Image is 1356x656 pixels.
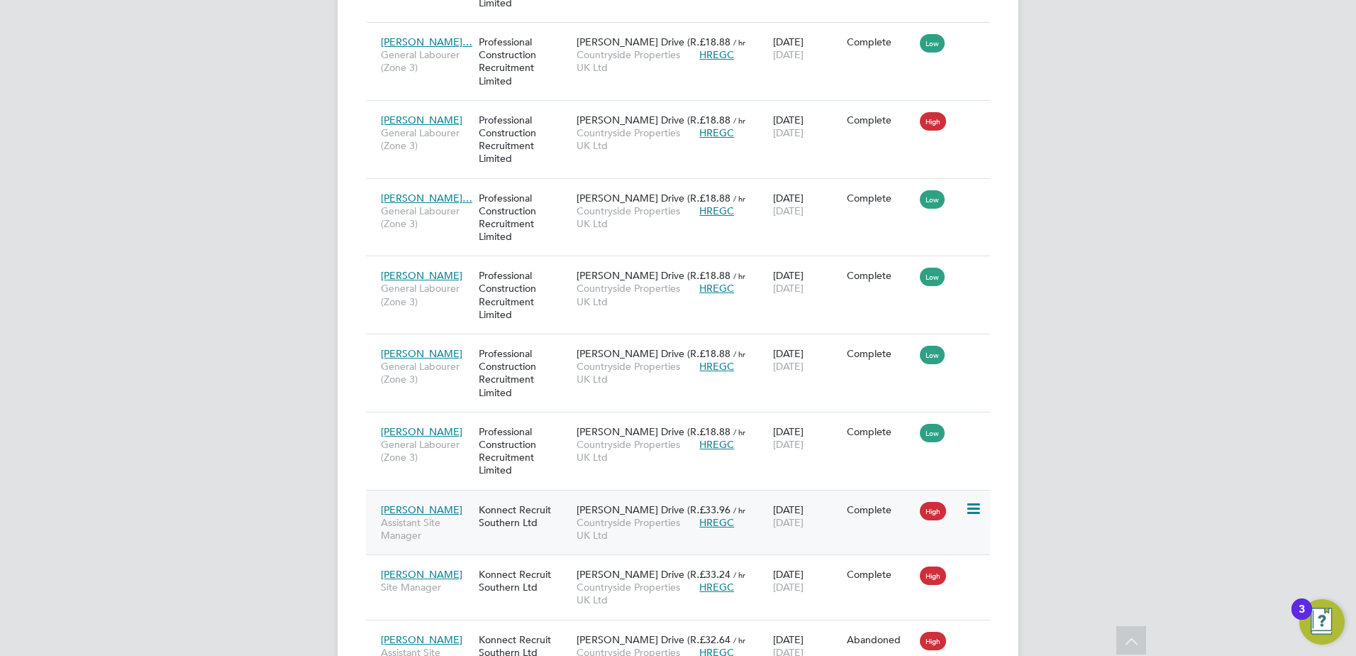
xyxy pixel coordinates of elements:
[381,126,472,152] span: General Labourer (Zone 3)
[381,503,462,516] span: [PERSON_NAME]
[381,516,472,542] span: Assistant Site Manager
[773,48,804,61] span: [DATE]
[381,114,462,126] span: [PERSON_NAME]
[699,192,730,204] span: £18.88
[577,425,706,438] span: [PERSON_NAME] Drive (R…
[699,269,730,282] span: £18.88
[920,424,945,442] span: Low
[773,438,804,451] span: [DATE]
[847,114,913,126] div: Complete
[920,268,945,286] span: Low
[577,282,692,307] span: Countryside Properties UK Ltd
[699,48,734,61] span: HREGC
[847,568,913,581] div: Complete
[475,106,573,173] div: Professional Construction Recruitment Limited
[577,347,706,360] span: [PERSON_NAME] Drive (R…
[381,425,462,438] span: [PERSON_NAME]
[381,347,462,360] span: [PERSON_NAME]
[699,204,734,217] span: HREGC
[733,427,745,437] span: / hr
[377,106,990,118] a: [PERSON_NAME]General Labourer (Zone 3)Professional Construction Recruitment Limited[PERSON_NAME] ...
[733,349,745,359] span: / hr
[377,184,990,196] a: [PERSON_NAME]…General Labourer (Zone 3)Professional Construction Recruitment Limited[PERSON_NAME]...
[377,496,990,508] a: [PERSON_NAME]Assistant Site ManagerKonnect Recruit Southern Ltd[PERSON_NAME] Drive (R…Countryside...
[577,633,706,646] span: [PERSON_NAME] Drive (R…
[920,346,945,364] span: Low
[381,568,462,581] span: [PERSON_NAME]
[381,35,472,48] span: [PERSON_NAME]…
[847,347,913,360] div: Complete
[377,339,990,351] a: [PERSON_NAME]General Labourer (Zone 3)Professional Construction Recruitment Limited[PERSON_NAME] ...
[847,633,913,646] div: Abandoned
[920,632,946,650] span: High
[381,438,472,464] span: General Labourer (Zone 3)
[920,567,946,585] span: High
[769,262,843,302] div: [DATE]
[847,269,913,282] div: Complete
[733,115,745,126] span: / hr
[377,417,990,430] a: [PERSON_NAME]General Labourer (Zone 3)Professional Construction Recruitment Limited[PERSON_NAME] ...
[699,503,730,516] span: £33.96
[577,503,706,516] span: [PERSON_NAME] Drive (R…
[475,185,573,251] div: Professional Construction Recruitment Limited
[847,192,913,204] div: Complete
[847,35,913,48] div: Complete
[773,282,804,295] span: [DATE]
[769,340,843,380] div: [DATE]
[920,34,945,53] span: Low
[699,35,730,48] span: £18.88
[577,192,706,204] span: [PERSON_NAME] Drive (R…
[920,190,945,209] span: Low
[699,360,734,373] span: HREGC
[577,204,692,230] span: Countryside Properties UK Ltd
[699,282,734,295] span: HREGC
[381,581,472,594] span: Site Manager
[733,193,745,204] span: / hr
[577,114,706,126] span: [PERSON_NAME] Drive (R…
[847,425,913,438] div: Complete
[377,261,990,273] a: [PERSON_NAME]General Labourer (Zone 3)Professional Construction Recruitment Limited[PERSON_NAME] ...
[577,126,692,152] span: Countryside Properties UK Ltd
[577,360,692,386] span: Countryside Properties UK Ltd
[769,418,843,458] div: [DATE]
[773,126,804,139] span: [DATE]
[377,560,990,572] a: [PERSON_NAME]Site ManagerKonnect Recruit Southern Ltd[PERSON_NAME] Drive (R…Countryside Propertie...
[577,516,692,542] span: Countryside Properties UK Ltd
[733,270,745,281] span: / hr
[773,581,804,594] span: [DATE]
[1299,599,1345,645] button: Open Resource Center, 3 new notifications
[577,438,692,464] span: Countryside Properties UK Ltd
[699,633,730,646] span: £32.64
[475,340,573,406] div: Professional Construction Recruitment Limited
[769,28,843,68] div: [DATE]
[381,48,472,74] span: General Labourer (Zone 3)
[769,106,843,146] div: [DATE]
[577,581,692,606] span: Countryside Properties UK Ltd
[699,516,734,529] span: HREGC
[699,568,730,581] span: £33.24
[769,561,843,601] div: [DATE]
[381,282,472,307] span: General Labourer (Zone 3)
[699,581,734,594] span: HREGC
[577,269,706,282] span: [PERSON_NAME] Drive (R…
[381,192,472,204] span: [PERSON_NAME]…
[773,360,804,373] span: [DATE]
[377,625,990,638] a: [PERSON_NAME]Assistant Site ManagerKonnect Recruit Southern Ltd[PERSON_NAME] Drive (R…Countryside...
[920,112,946,131] span: High
[1299,609,1305,628] div: 3
[733,37,745,48] span: / hr
[381,633,462,646] span: [PERSON_NAME]
[773,204,804,217] span: [DATE]
[699,126,734,139] span: HREGC
[577,48,692,74] span: Countryside Properties UK Ltd
[773,516,804,529] span: [DATE]
[769,185,843,224] div: [DATE]
[381,360,472,386] span: General Labourer (Zone 3)
[769,496,843,536] div: [DATE]
[475,262,573,328] div: Professional Construction Recruitment Limited
[475,418,573,484] div: Professional Construction Recruitment Limited
[733,505,745,515] span: / hr
[699,438,734,451] span: HREGC
[920,502,946,520] span: High
[475,28,573,94] div: Professional Construction Recruitment Limited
